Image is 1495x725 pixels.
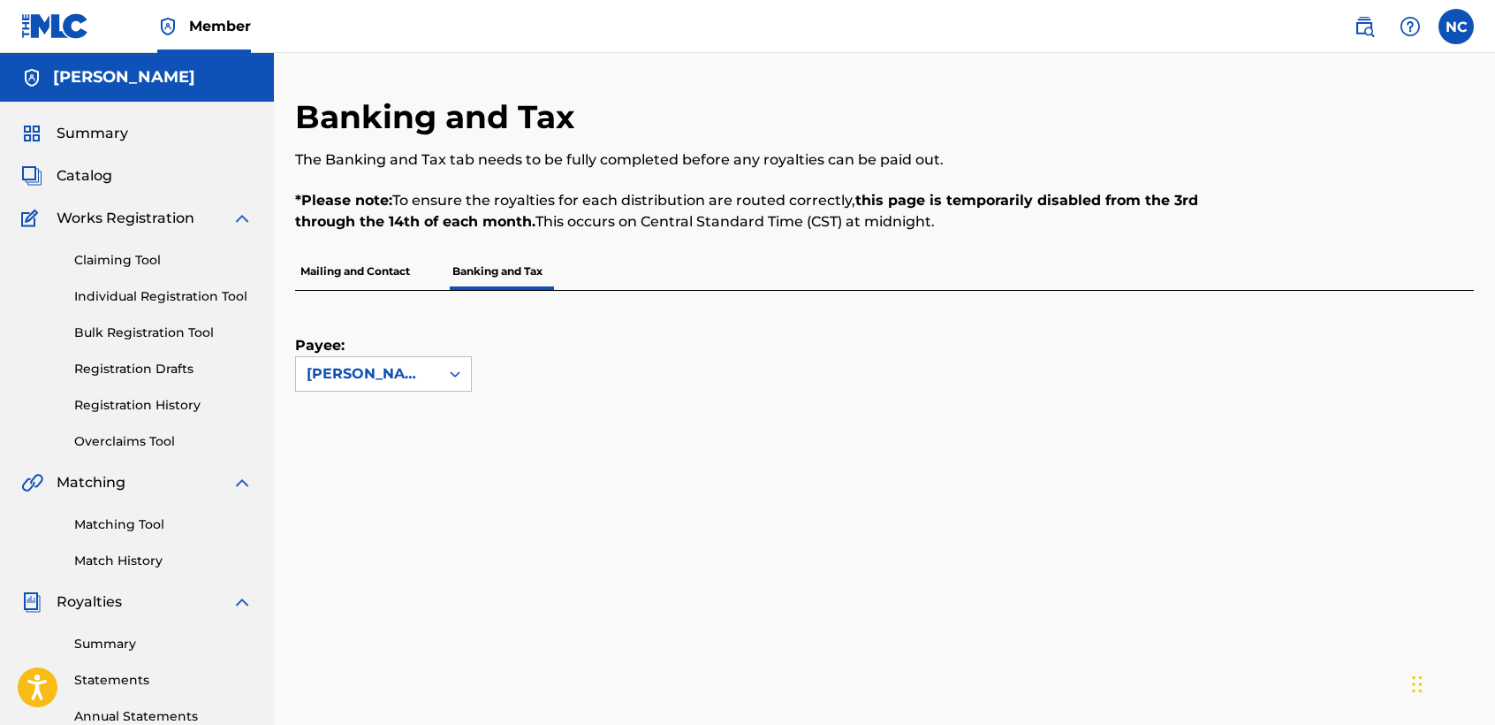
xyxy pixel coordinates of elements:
[295,97,583,137] h2: Banking and Tax
[21,67,42,88] img: Accounts
[57,591,122,613] span: Royalties
[1347,9,1382,44] a: Public Search
[295,192,392,209] strong: *Please note:
[1393,9,1428,44] div: Help
[21,472,43,493] img: Matching
[307,363,429,385] div: [PERSON_NAME]
[21,208,44,229] img: Works Registration
[74,251,253,270] a: Claiming Tool
[1407,640,1495,725] iframe: Chat Widget
[295,190,1203,233] p: To ensure the royalties for each distribution are routed correctly, This occurs on Central Standa...
[74,360,253,378] a: Registration Drafts
[447,253,548,290] p: Banking and Tax
[189,16,251,36] span: Member
[21,165,112,187] a: CatalogCatalog
[21,591,42,613] img: Royalties
[57,208,194,229] span: Works Registration
[231,472,253,493] img: expand
[157,16,178,37] img: Top Rightsholder
[57,165,112,187] span: Catalog
[295,335,383,356] label: Payee:
[57,472,125,493] span: Matching
[295,149,1203,171] p: The Banking and Tax tab needs to be fully completed before any royalties can be paid out.
[21,123,42,144] img: Summary
[1438,9,1474,44] div: User Menu
[1354,16,1375,37] img: search
[21,13,89,39] img: MLC Logo
[74,671,253,690] a: Statements
[1412,658,1423,711] div: Arrastrar
[295,253,415,290] p: Mailing and Contact
[74,324,253,342] a: Bulk Registration Tool
[74,396,253,415] a: Registration History
[1446,466,1495,608] iframe: Resource Center
[1400,16,1421,37] img: help
[57,123,128,144] span: Summary
[1407,640,1495,725] div: Widget de chat
[231,591,253,613] img: expand
[53,67,195,88] h5: Nelson Cancela Garcia
[21,165,42,187] img: Catalog
[74,635,253,653] a: Summary
[231,208,253,229] img: expand
[21,123,128,144] a: SummarySummary
[74,515,253,534] a: Matching Tool
[74,287,253,306] a: Individual Registration Tool
[74,552,253,570] a: Match History
[74,432,253,451] a: Overclaims Tool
